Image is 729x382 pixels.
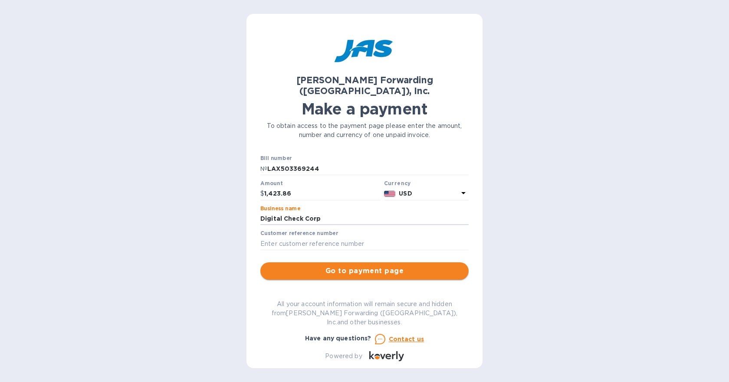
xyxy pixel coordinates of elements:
[260,181,282,186] label: Amount
[267,266,462,276] span: Go to payment page
[384,191,396,197] img: USD
[399,190,412,197] b: USD
[260,300,469,327] p: All your account information will remain secure and hidden from [PERSON_NAME] Forwarding ([GEOGRA...
[260,164,267,173] p: №
[264,187,381,200] input: 0.00
[260,237,469,250] input: Enter customer reference number
[267,162,469,175] input: Enter bill number
[260,212,469,225] input: Enter business name
[260,100,469,118] h1: Make a payment
[296,75,433,96] b: [PERSON_NAME] Forwarding ([GEOGRAPHIC_DATA]), Inc.
[305,335,371,342] b: Have any questions?
[260,189,264,198] p: $
[260,156,292,161] label: Bill number
[325,352,362,361] p: Powered by
[389,336,424,343] u: Contact us
[384,180,411,186] b: Currency
[260,231,338,236] label: Customer reference number
[260,121,469,140] p: To obtain access to the payment page please enter the amount, number and currency of one unpaid i...
[260,206,300,211] label: Business name
[260,262,469,280] button: Go to payment page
